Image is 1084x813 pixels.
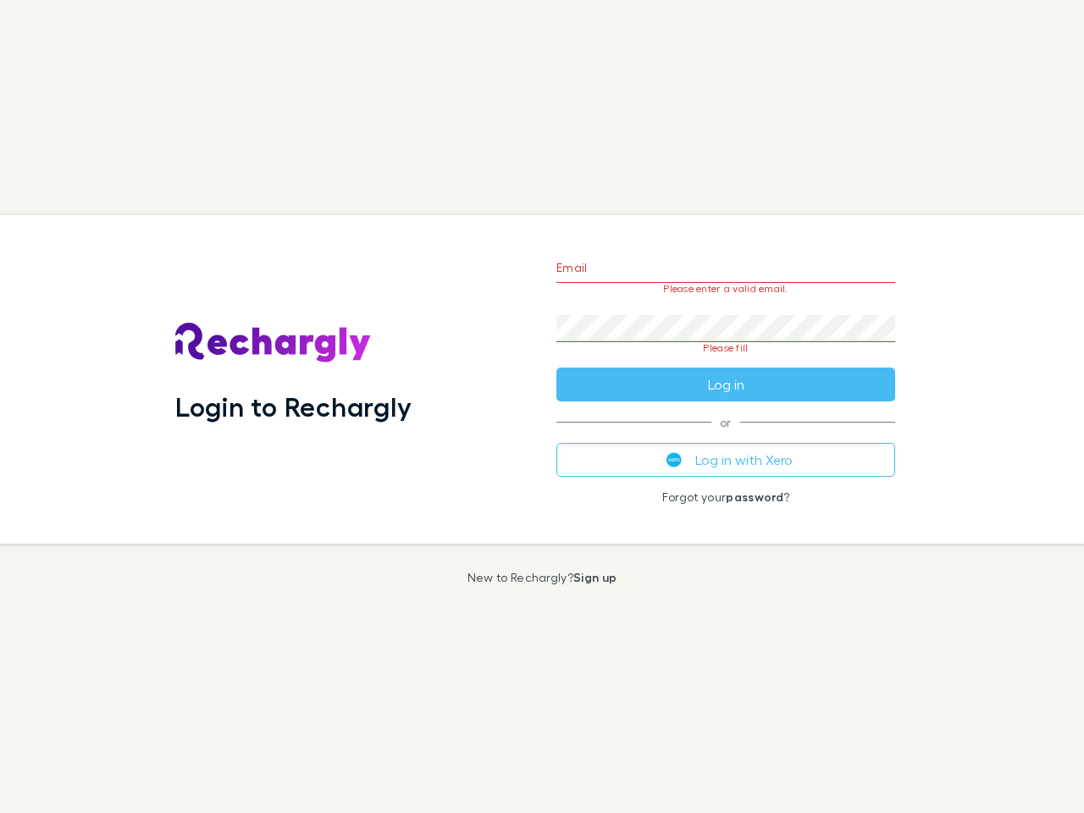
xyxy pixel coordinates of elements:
[467,571,617,584] p: New to Rechargly?
[556,342,895,354] p: Please fill
[556,490,895,504] p: Forgot your ?
[573,570,617,584] a: Sign up
[556,283,895,295] p: Please enter a valid email.
[556,422,895,423] span: or
[726,489,783,504] a: password
[666,452,682,467] img: Xero's logo
[556,368,895,401] button: Log in
[556,443,895,477] button: Log in with Xero
[175,390,412,423] h1: Login to Rechargly
[175,323,372,363] img: Rechargly's Logo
